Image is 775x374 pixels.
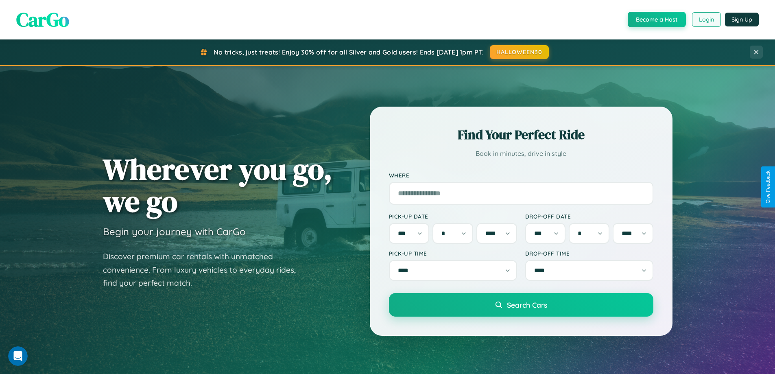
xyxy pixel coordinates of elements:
[507,300,547,309] span: Search Cars
[490,45,549,59] button: HALLOWEEN30
[214,48,484,56] span: No tricks, just treats! Enjoy 30% off for all Silver and Gold users! Ends [DATE] 1pm PT.
[628,12,686,27] button: Become a Host
[103,250,306,290] p: Discover premium car rentals with unmatched convenience. From luxury vehicles to everyday rides, ...
[389,213,517,220] label: Pick-up Date
[765,171,771,203] div: Give Feedback
[389,172,653,179] label: Where
[692,12,721,27] button: Login
[16,6,69,33] span: CarGo
[389,293,653,317] button: Search Cars
[389,126,653,144] h2: Find Your Perfect Ride
[8,346,28,366] iframe: Intercom live chat
[103,153,332,217] h1: Wherever you go, we go
[103,225,246,238] h3: Begin your journey with CarGo
[525,213,653,220] label: Drop-off Date
[389,148,653,160] p: Book in minutes, drive in style
[389,250,517,257] label: Pick-up Time
[525,250,653,257] label: Drop-off Time
[725,13,759,26] button: Sign Up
